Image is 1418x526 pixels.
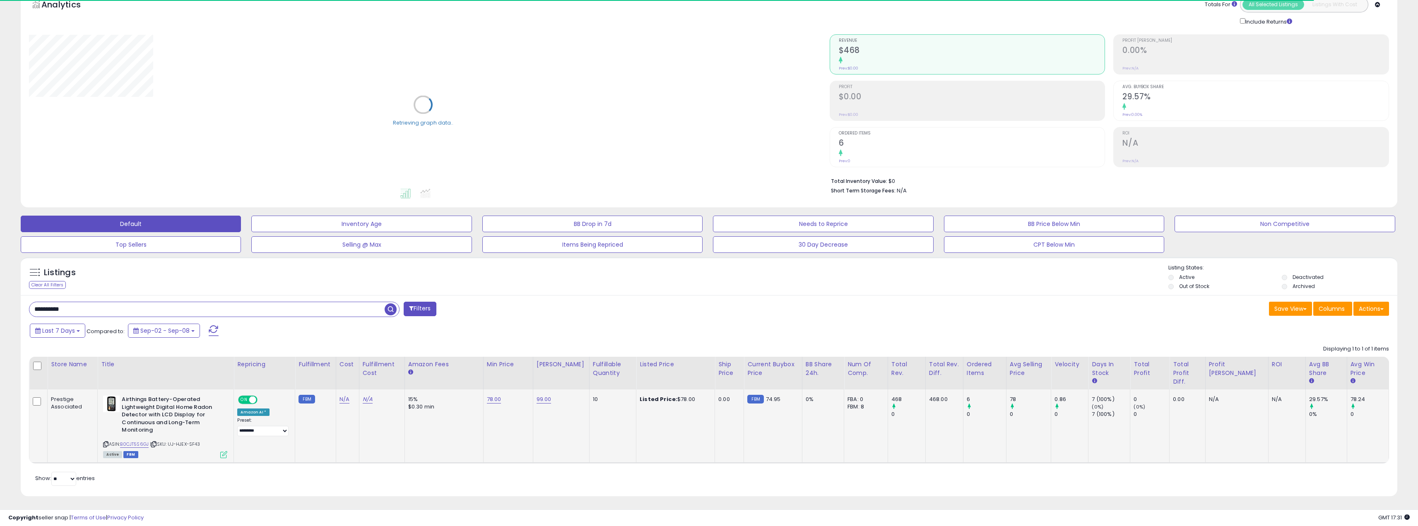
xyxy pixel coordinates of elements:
div: 7 (100%) [1092,411,1130,418]
a: 99.00 [537,395,551,404]
span: Show: entries [35,474,95,482]
div: 78 [1010,396,1051,403]
button: BB Price Below Min [944,216,1164,232]
h2: N/A [1122,138,1389,149]
div: 29.57% [1309,396,1347,403]
div: Fulfillable Quantity [593,360,633,377]
div: 0 [967,411,1006,418]
div: Retrieving graph data.. [393,119,453,126]
small: Prev: N/A [1122,159,1139,163]
span: ROI [1122,131,1389,136]
a: N/A [339,395,349,404]
button: Sep-02 - Sep-08 [128,324,200,338]
div: Profit [PERSON_NAME] [1209,360,1265,377]
div: Total Rev. Diff. [929,360,960,377]
label: Archived [1293,283,1315,290]
span: Avg. Buybox Share [1122,85,1389,89]
div: $0.30 min [408,403,477,411]
div: Avg Selling Price [1010,360,1048,377]
button: Selling @ Max [251,236,472,253]
a: B0CJT5S6GJ [120,441,149,448]
div: Repricing [237,360,291,369]
strong: Copyright [8,514,39,521]
small: Prev: $0.00 [839,66,858,71]
div: Ship Price [718,360,740,377]
button: Non Competitive [1175,216,1395,232]
div: 0 [891,411,925,418]
div: Ordered Items [967,360,1003,377]
div: Amazon Fees [408,360,480,369]
button: Save View [1269,302,1312,316]
span: Last 7 Days [42,327,75,335]
div: Current Buybox Price [747,360,798,377]
small: Amazon Fees. [408,369,413,376]
div: 0 [1054,411,1088,418]
div: Title [101,360,230,369]
button: Default [21,216,241,232]
span: Columns [1319,305,1345,313]
h2: $0.00 [839,92,1105,103]
small: FBM [747,395,763,404]
h2: 6 [839,138,1105,149]
div: FBM: 8 [847,403,881,411]
span: All listings currently available for purchase on Amazon [103,451,122,458]
div: Store Name [51,360,94,369]
div: 15% [408,396,477,403]
a: N/A [363,395,373,404]
span: 74.95 [766,395,781,403]
p: Listing States: [1168,264,1397,272]
div: ASIN: [103,396,227,457]
button: Needs to Reprice [713,216,933,232]
label: Out of Stock [1179,283,1209,290]
small: Prev: 0.00% [1122,112,1142,117]
button: Items Being Repriced [482,236,703,253]
button: Filters [404,302,436,316]
div: Avg Win Price [1351,360,1385,377]
span: Sep-02 - Sep-08 [140,327,190,335]
b: Short Term Storage Fees: [831,187,896,194]
div: Fulfillment [299,360,332,369]
span: ON [239,396,250,404]
span: Revenue [839,38,1105,43]
div: 10 [593,396,630,403]
h2: $468 [839,46,1105,57]
div: Total Rev. [891,360,922,377]
a: Privacy Policy [107,514,144,521]
div: 7 (100%) [1092,396,1130,403]
div: 0 [1134,411,1169,418]
button: Last 7 Days [30,324,85,338]
button: CPT Below Min [944,236,1164,253]
div: Listed Price [640,360,711,369]
div: Totals For [1205,1,1237,9]
b: Total Inventory Value: [831,178,887,185]
button: Top Sellers [21,236,241,253]
b: Airthings Battery-Operated Lightweight Digital Home Radon Detector with LCD Display for Continuou... [122,396,222,436]
li: $0 [831,175,1383,185]
div: 0.00 [718,396,737,403]
div: 468.00 [929,396,957,403]
h2: 0.00% [1122,46,1389,57]
div: 0 [1351,411,1389,418]
div: Amazon AI * [237,408,270,416]
small: Avg Win Price. [1351,377,1355,385]
div: Total Profit [1134,360,1166,377]
div: 0.00 [1173,396,1199,403]
div: N/A [1272,396,1299,403]
div: 78.24 [1351,396,1389,403]
h5: Listings [44,267,76,279]
small: Prev: 0 [839,159,850,163]
img: 41AULEmpiCL._SL40_.jpg [103,396,120,412]
span: Compared to: [87,327,125,335]
div: Clear All Filters [29,281,66,289]
div: FBA: 0 [847,396,881,403]
span: Profit [PERSON_NAME] [1122,38,1389,43]
div: 6 [967,396,1006,403]
b: Listed Price: [640,395,677,403]
div: BB Share 24h. [806,360,840,377]
small: FBM [299,395,315,404]
button: Actions [1353,302,1389,316]
small: (0%) [1134,404,1145,410]
div: ROI [1272,360,1302,369]
div: Preset: [237,418,289,436]
div: Displaying 1 to 1 of 1 items [1323,345,1389,353]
